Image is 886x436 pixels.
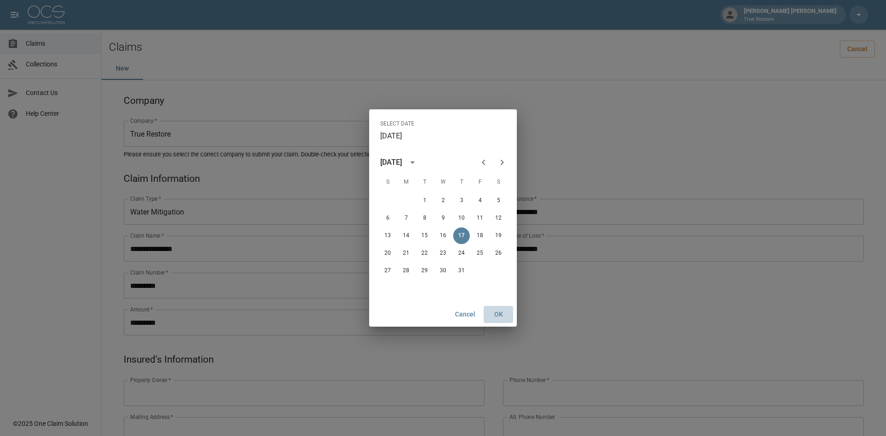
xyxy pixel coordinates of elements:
[435,192,451,209] button: 2
[472,210,488,227] button: 11
[398,263,414,279] button: 28
[472,192,488,209] button: 4
[416,227,433,244] button: 15
[435,210,451,227] button: 9
[416,173,433,191] span: Tuesday
[379,263,396,279] button: 27
[472,227,488,244] button: 18
[398,227,414,244] button: 14
[416,192,433,209] button: 1
[405,155,420,170] button: calendar view is open, switch to year view
[379,210,396,227] button: 6
[435,245,451,262] button: 23
[435,227,451,244] button: 16
[490,227,507,244] button: 19
[450,306,480,323] button: Cancel
[453,227,470,244] button: 17
[490,173,507,191] span: Saturday
[453,210,470,227] button: 10
[490,245,507,262] button: 26
[379,173,396,191] span: Sunday
[453,192,470,209] button: 3
[416,263,433,279] button: 29
[490,210,507,227] button: 12
[379,227,396,244] button: 13
[398,210,414,227] button: 7
[490,192,507,209] button: 5
[435,173,451,191] span: Wednesday
[379,245,396,262] button: 20
[453,173,470,191] span: Thursday
[474,153,493,172] button: Previous month
[435,263,451,279] button: 30
[380,131,402,141] h4: [DATE]
[472,245,488,262] button: 25
[453,263,470,279] button: 31
[416,210,433,227] button: 8
[398,173,414,191] span: Monday
[380,157,402,168] div: [DATE]
[493,153,511,172] button: Next month
[472,173,488,191] span: Friday
[380,117,414,131] span: Select date
[398,245,414,262] button: 21
[416,245,433,262] button: 22
[484,306,513,323] button: OK
[453,245,470,262] button: 24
